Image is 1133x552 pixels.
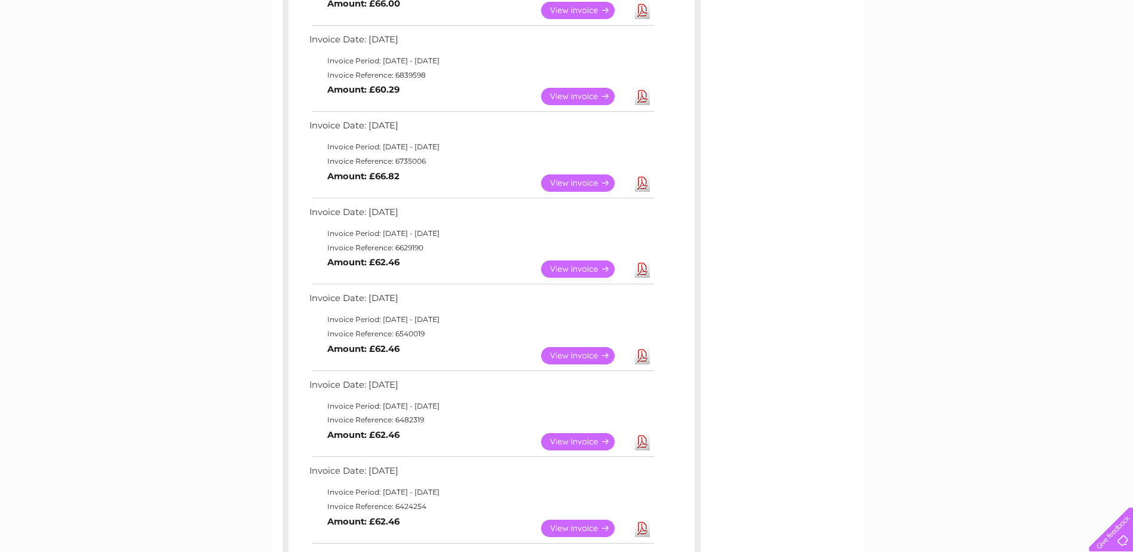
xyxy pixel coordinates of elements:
[635,433,650,450] a: Download
[327,430,400,440] b: Amount: £62.46
[635,174,650,192] a: Download
[306,463,656,485] td: Invoice Date: [DATE]
[923,51,945,60] a: Water
[306,68,656,82] td: Invoice Reference: 6839598
[306,154,656,168] td: Invoice Reference: 6735006
[39,31,100,68] img: logo.png
[908,6,990,21] a: 0333 014 3131
[327,344,400,354] b: Amount: £62.46
[327,84,400,95] b: Amount: £60.29
[541,88,629,105] a: View
[327,257,400,268] b: Amount: £62.46
[635,260,650,278] a: Download
[1094,51,1122,60] a: Log out
[986,51,1022,60] a: Telecoms
[541,2,629,19] a: View
[635,347,650,364] a: Download
[541,260,629,278] a: View
[306,377,656,399] td: Invoice Date: [DATE]
[541,174,629,192] a: View
[541,347,629,364] a: View
[306,226,656,241] td: Invoice Period: [DATE] - [DATE]
[306,54,656,68] td: Invoice Period: [DATE] - [DATE]
[635,88,650,105] a: Download
[285,7,849,58] div: Clear Business is a trading name of Verastar Limited (registered in [GEOGRAPHIC_DATA] No. 3667643...
[306,312,656,327] td: Invoice Period: [DATE] - [DATE]
[306,241,656,255] td: Invoice Reference: 6629190
[541,520,629,537] a: View
[306,140,656,154] td: Invoice Period: [DATE] - [DATE]
[1029,51,1046,60] a: Blog
[306,485,656,499] td: Invoice Period: [DATE] - [DATE]
[953,51,979,60] a: Energy
[635,2,650,19] a: Download
[327,516,400,527] b: Amount: £62.46
[306,499,656,514] td: Invoice Reference: 6424254
[306,413,656,427] td: Invoice Reference: 6482319
[541,433,629,450] a: View
[306,32,656,54] td: Invoice Date: [DATE]
[1054,51,1083,60] a: Contact
[306,204,656,226] td: Invoice Date: [DATE]
[306,399,656,413] td: Invoice Period: [DATE] - [DATE]
[306,327,656,341] td: Invoice Reference: 6540019
[306,118,656,140] td: Invoice Date: [DATE]
[327,171,400,182] b: Amount: £66.82
[635,520,650,537] a: Download
[306,290,656,312] td: Invoice Date: [DATE]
